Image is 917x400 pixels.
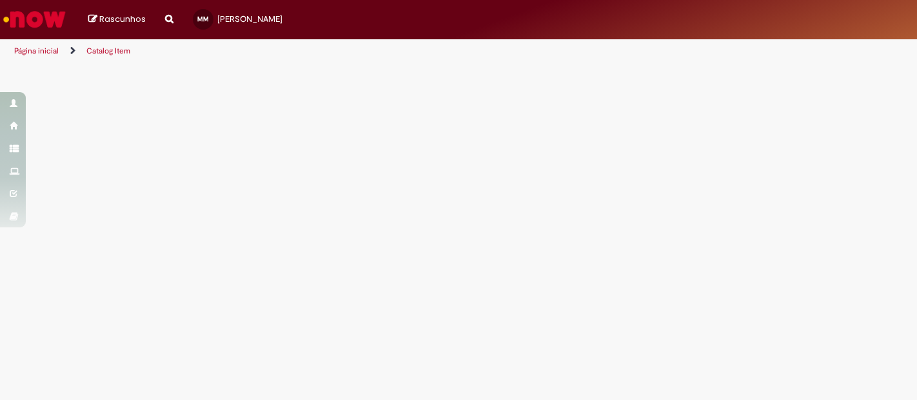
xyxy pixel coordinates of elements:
img: ServiceNow [1,6,68,32]
span: Rascunhos [99,13,146,25]
a: Rascunhos [88,14,146,26]
span: MM [197,15,209,23]
a: Página inicial [14,46,59,56]
span: [PERSON_NAME] [217,14,282,24]
ul: Trilhas de página [10,39,602,63]
a: Catalog Item [86,46,130,56]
